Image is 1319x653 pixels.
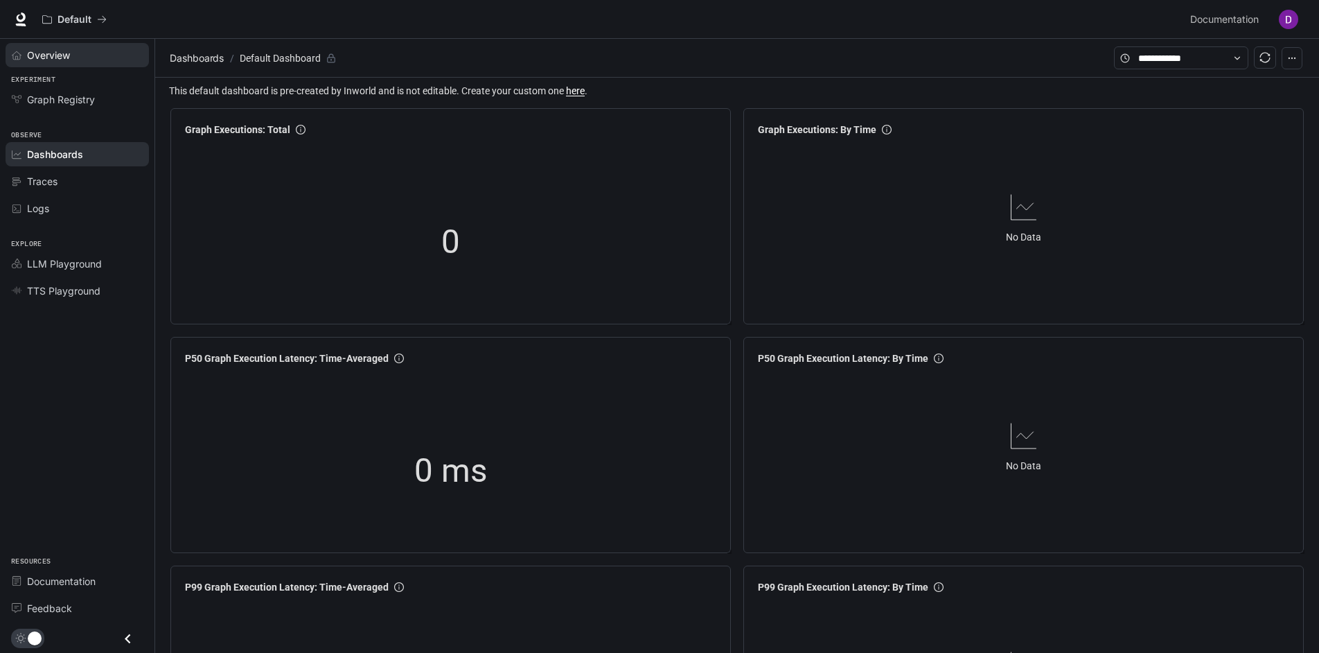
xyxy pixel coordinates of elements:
[57,14,91,26] p: Default
[27,601,72,616] span: Feedback
[1006,458,1041,473] article: No Data
[6,169,149,193] a: Traces
[1275,6,1302,33] button: User avatar
[27,201,49,216] span: Logs
[1185,6,1269,33] a: Documentation
[6,196,149,220] a: Logs
[566,85,585,96] a: here
[758,351,928,366] span: P50 Graph Execution Latency: By Time
[27,147,83,162] span: Dashboards
[27,48,70,62] span: Overview
[758,122,876,137] span: Graph Executions: By Time
[28,630,42,645] span: Dark mode toggle
[185,122,290,137] span: Graph Executions: Total
[6,279,149,303] a: TTS Playground
[6,87,149,112] a: Graph Registry
[6,43,149,67] a: Overview
[6,569,149,593] a: Documentation
[1190,11,1259,28] span: Documentation
[230,51,234,66] span: /
[394,582,404,592] span: info-circle
[1259,52,1271,63] span: sync
[27,92,95,107] span: Graph Registry
[112,625,143,653] button: Close drawer
[6,252,149,276] a: LLM Playground
[36,6,113,33] button: All workspaces
[27,256,102,271] span: LLM Playground
[169,83,1308,98] span: This default dashboard is pre-created by Inworld and is not editable. Create your custom one .
[934,354,944,363] span: info-circle
[170,50,224,67] span: Dashboards
[27,574,96,589] span: Documentation
[394,354,404,363] span: info-circle
[185,351,389,366] span: P50 Graph Execution Latency: Time-Averaged
[237,45,324,71] article: Default Dashboard
[1279,10,1298,29] img: User avatar
[1006,229,1041,245] article: No Data
[27,284,100,298] span: TTS Playground
[934,582,944,592] span: info-circle
[758,580,928,595] span: P99 Graph Execution Latency: By Time
[185,580,389,595] span: P99 Graph Execution Latency: Time-Averaged
[882,125,892,134] span: info-circle
[296,125,306,134] span: info-circle
[414,445,488,497] span: 0 ms
[441,216,460,268] span: 0
[166,50,227,67] button: Dashboards
[6,142,149,166] a: Dashboards
[6,596,149,620] a: Feedback
[27,174,57,189] span: Traces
